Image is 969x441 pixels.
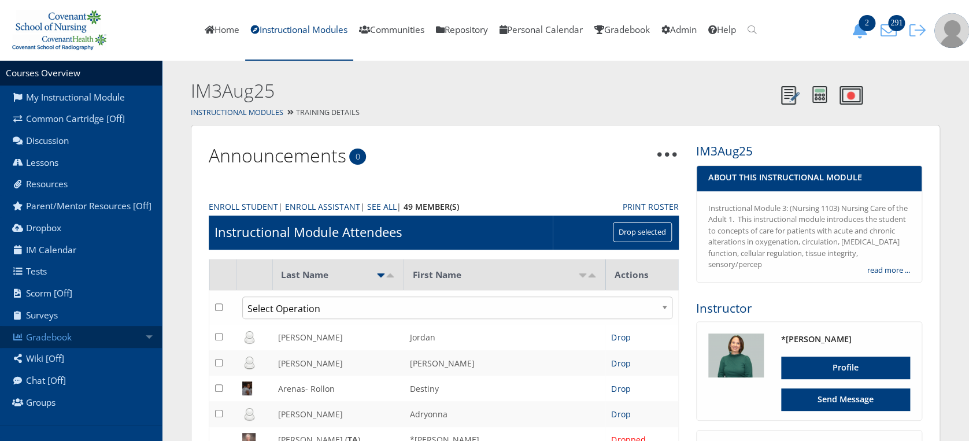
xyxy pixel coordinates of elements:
[611,409,630,420] a: Drop
[611,358,630,369] a: Drop
[781,86,800,105] img: Notes
[876,22,905,39] button: 291
[708,172,910,183] h4: About This Instructional Module
[367,201,397,213] a: See All
[781,357,910,379] a: Profile
[708,203,910,270] div: Instructional Module 3: (Nursing 1103) Nursing Care of the Adult 1. This instructional module int...
[781,333,910,345] h4: *[PERSON_NAME]
[191,108,283,117] a: Instructional Modules
[404,376,605,401] td: Destiny
[613,222,672,242] input: Drop selected
[272,401,404,427] td: [PERSON_NAME]
[285,201,360,213] a: Enroll Assistant
[605,259,678,290] th: Actions
[867,265,910,276] a: read more ...
[404,401,605,427] td: Adryonna
[611,383,630,394] a: Drop
[696,143,922,160] h3: IM3Aug25
[888,15,905,31] span: 291
[209,201,278,213] a: Enroll Student
[349,149,366,165] span: 0
[6,67,80,79] a: Courses Overview
[812,86,827,103] img: Calculator
[623,201,679,213] a: Print Roster
[376,273,386,277] img: asc_active.png
[272,259,404,290] th: Last Name
[848,22,876,39] button: 2
[587,273,597,277] img: desc.png
[611,332,630,343] a: Drop
[578,273,587,277] img: asc.png
[272,350,404,376] td: [PERSON_NAME]
[404,259,605,290] th: First Name
[696,300,922,317] h3: Instructor
[848,24,876,36] a: 2
[839,86,863,105] img: Record Video Note
[272,376,404,401] td: Arenas- Rollon
[404,350,605,376] td: [PERSON_NAME]
[386,273,395,277] img: desc.png
[876,24,905,36] a: 291
[191,78,775,104] h2: IM3Aug25
[404,325,605,350] td: Jordan
[859,15,875,31] span: 2
[162,105,969,121] div: Training Details
[781,388,910,411] a: Send Message
[209,201,605,213] div: | | |
[209,143,346,168] a: Announcements0
[272,325,404,350] td: [PERSON_NAME]
[214,223,402,241] h1: Instructional Module Attendees
[708,333,764,377] img: 10000905_125_125.png
[934,13,969,48] img: user-profile-default-picture.png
